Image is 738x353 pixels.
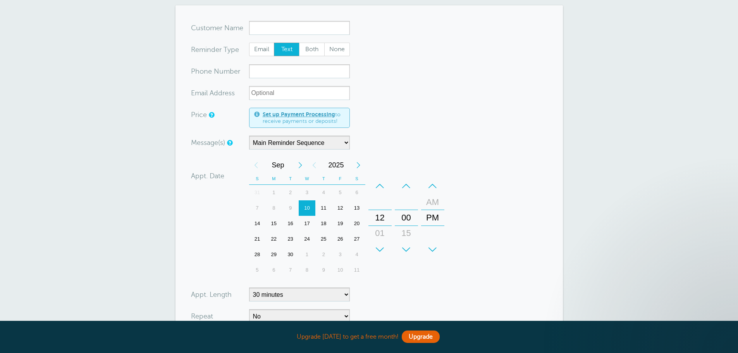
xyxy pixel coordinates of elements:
th: W [299,173,315,185]
div: 4 [315,185,332,200]
div: 15 [397,226,416,241]
div: Monday, September 29 [265,247,282,262]
div: Saturday, September 20 [349,216,365,231]
span: Cus [191,24,203,31]
div: Today, Wednesday, September 10 [299,200,315,216]
div: Sunday, September 14 [249,216,266,231]
span: 2025 [321,157,351,173]
div: 27 [349,231,365,247]
div: Friday, September 5 [332,185,349,200]
div: 12 [371,210,389,226]
div: 9 [315,262,332,278]
div: Saturday, September 13 [349,200,365,216]
div: 3 [299,185,315,200]
div: Sunday, October 5 [249,262,266,278]
div: 3 [332,247,349,262]
div: 02 [371,241,389,257]
div: Friday, September 19 [332,216,349,231]
label: None [324,43,350,57]
div: 5 [332,185,349,200]
span: Text [274,43,299,56]
div: Saturday, October 4 [349,247,365,262]
div: ame [191,21,249,35]
div: 10 [332,262,349,278]
div: Upgrade [DATE] to get a free month! [175,329,563,345]
div: Saturday, September 27 [349,231,365,247]
label: Appt. Length [191,291,232,298]
div: Thursday, September 4 [315,185,332,200]
div: Saturday, October 11 [349,262,365,278]
div: 2 [315,247,332,262]
span: Pho [191,68,204,75]
th: S [249,173,266,185]
div: Wednesday, September 24 [299,231,315,247]
label: Appt. Date [191,172,224,179]
div: 7 [249,200,266,216]
span: il Add [205,90,222,96]
div: 5 [249,262,266,278]
iframe: Intercom notifications message [583,304,738,341]
span: None [325,43,349,56]
label: Repeat [191,313,213,320]
div: 2 [282,185,299,200]
span: to receive payments or deposits! [263,111,345,125]
div: 20 [349,216,365,231]
div: Friday, September 26 [332,231,349,247]
div: 18 [315,216,332,231]
th: T [315,173,332,185]
div: Hours [368,178,392,257]
div: Tuesday, September 23 [282,231,299,247]
div: Wednesday, October 1 [299,247,315,262]
div: Monday, September 8 [265,200,282,216]
div: 4 [349,247,365,262]
div: PM [423,210,442,226]
div: 17 [299,216,315,231]
div: Tuesday, September 2 [282,185,299,200]
div: ress [191,86,249,100]
span: Email [249,43,274,56]
div: 01 [371,226,389,241]
div: Wednesday, September 17 [299,216,315,231]
label: Price [191,111,207,118]
a: Simple templates and custom messages will use the reminder schedule set under Settings > Reminder... [227,140,232,145]
div: 6 [349,185,365,200]
label: Email [249,43,275,57]
div: 24 [299,231,315,247]
div: Friday, October 10 [332,262,349,278]
div: 11 [349,262,365,278]
div: Thursday, October 2 [315,247,332,262]
div: 9 [282,200,299,216]
label: Reminder Type [191,46,239,53]
div: Thursday, September 11 [315,200,332,216]
div: Next Year [351,157,365,173]
input: Optional [249,86,350,100]
span: September [263,157,293,173]
div: 26 [332,231,349,247]
div: Previous Year [307,157,321,173]
div: 21 [249,231,266,247]
label: Both [299,43,325,57]
div: 12 [332,200,349,216]
div: Sunday, September 21 [249,231,266,247]
div: Tuesday, September 9 [282,200,299,216]
div: Previous Month [249,157,263,173]
div: 16 [282,216,299,231]
div: mber [191,64,249,78]
div: 23 [282,231,299,247]
div: 00 [397,210,416,226]
div: Monday, October 6 [265,262,282,278]
span: Both [299,43,324,56]
div: 30 [397,241,416,257]
div: 22 [265,231,282,247]
div: Monday, September 22 [265,231,282,247]
div: Monday, September 15 [265,216,282,231]
div: 1 [265,185,282,200]
span: tomer N [203,24,230,31]
div: 31 [249,185,266,200]
div: Wednesday, September 3 [299,185,315,200]
div: 7 [282,262,299,278]
div: Sunday, August 31 [249,185,266,200]
a: Upgrade [402,331,440,343]
div: 10 [299,200,315,216]
div: Sunday, September 28 [249,247,266,262]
